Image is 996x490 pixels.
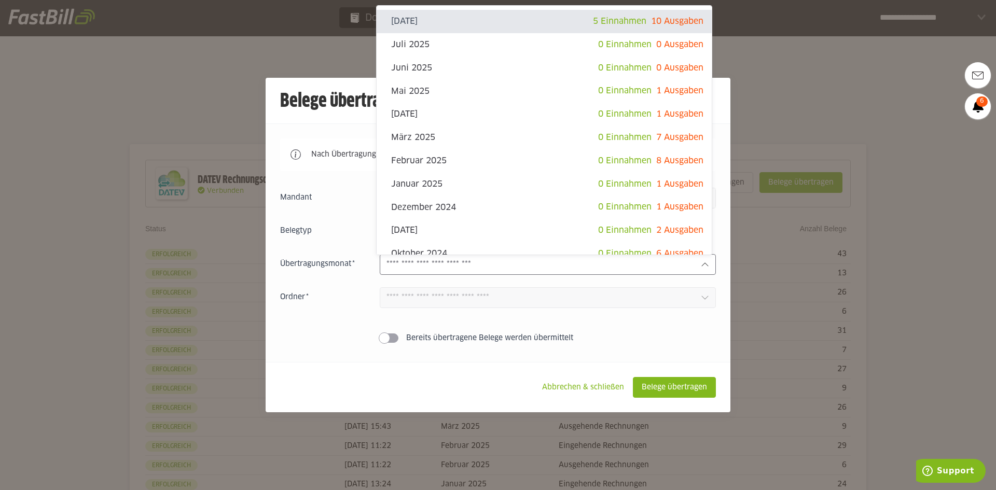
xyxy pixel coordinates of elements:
[377,103,712,126] sl-option: [DATE]
[598,249,652,258] span: 0 Einnahmen
[916,459,986,485] iframe: Öffnet ein Widget, in dem Sie weitere Informationen finden
[598,226,652,234] span: 0 Einnahmen
[633,377,716,398] sl-button: Belege übertragen
[377,173,712,196] sl-option: Januar 2025
[656,249,703,258] span: 6 Ausgaben
[598,87,652,95] span: 0 Einnahmen
[598,110,652,118] span: 0 Einnahmen
[377,195,712,219] sl-option: Dezember 2024
[598,64,652,72] span: 0 Einnahmen
[377,126,712,149] sl-option: März 2025
[377,57,712,80] sl-option: Juni 2025
[656,203,703,211] span: 1 Ausgaben
[598,40,652,49] span: 0 Einnahmen
[377,149,712,173] sl-option: Februar 2025
[656,226,703,234] span: 2 Ausgaben
[598,157,652,165] span: 0 Einnahmen
[377,33,712,57] sl-option: Juli 2025
[656,40,703,49] span: 0 Ausgaben
[598,180,652,188] span: 0 Einnahmen
[533,377,633,398] sl-button: Abbrechen & schließen
[656,110,703,118] span: 1 Ausgaben
[598,133,652,142] span: 0 Einnahmen
[598,203,652,211] span: 0 Einnahmen
[377,219,712,242] sl-option: [DATE]
[965,93,991,119] a: 6
[651,17,703,25] span: 10 Ausgaben
[377,10,712,33] sl-option: [DATE]
[656,64,703,72] span: 0 Ausgaben
[656,87,703,95] span: 1 Ausgaben
[377,79,712,103] sl-option: Mai 2025
[656,157,703,165] span: 8 Ausgaben
[656,133,703,142] span: 7 Ausgaben
[656,180,703,188] span: 1 Ausgaben
[976,96,988,107] span: 6
[593,17,646,25] span: 5 Einnahmen
[280,333,716,343] sl-switch: Bereits übertragene Belege werden übermittelt
[377,242,712,265] sl-option: Oktober 2024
